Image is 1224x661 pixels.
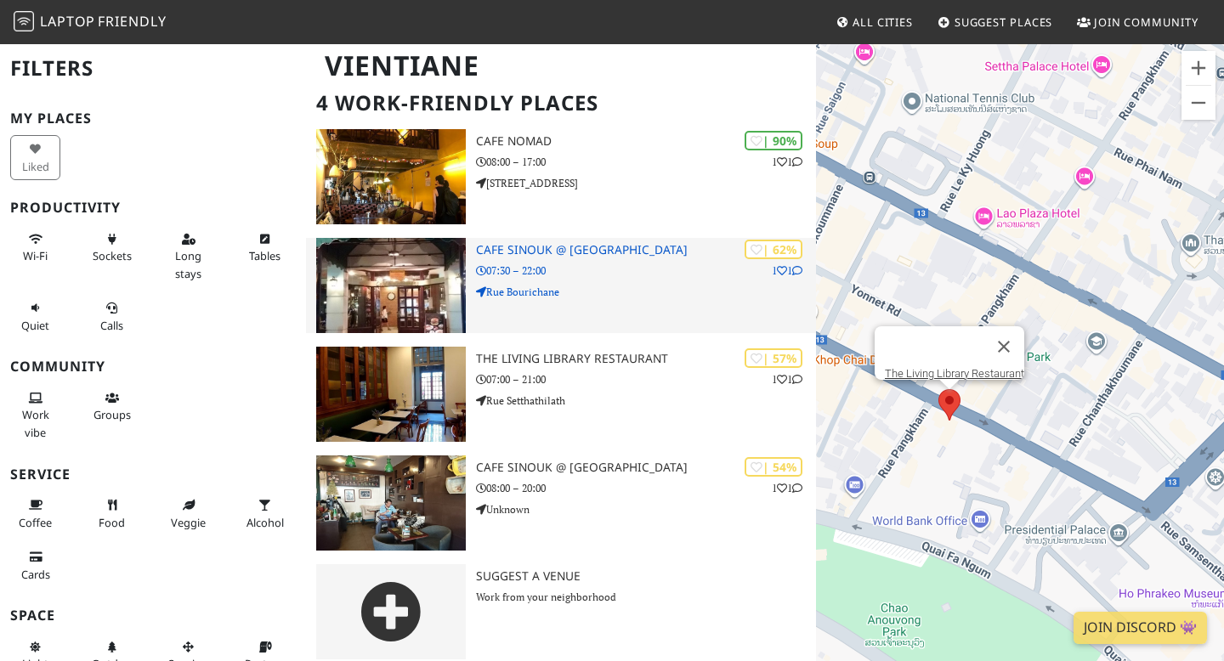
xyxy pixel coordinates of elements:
[983,326,1024,367] button: Close
[23,248,48,263] span: Stable Wi-Fi
[10,225,60,270] button: Wi-Fi
[745,348,802,368] div: | 57%
[316,564,466,659] img: gray-place-d2bdb4477600e061c01bd816cc0f2ef0cfcb1ca9e3ad78868dd16fb2af073a21.png
[476,134,816,149] h3: Cafe Nomad
[306,564,816,659] a: Suggest a Venue Work from your neighborhood
[240,491,290,536] button: Alcohol
[772,154,802,170] p: 1 1
[306,238,816,333] a: Cafe Sinouk @ Rue Bourichane | 62% 11 Cafe Sinouk @ [GEOGRAPHIC_DATA] 07:30 – 22:00 Rue Bourichane
[10,200,296,216] h3: Productivity
[316,238,466,333] img: Cafe Sinouk @ Rue Bourichane
[931,7,1060,37] a: Suggest Places
[853,14,913,30] span: All Cities
[19,515,52,530] span: Coffee
[171,515,206,530] span: Veggie
[1094,14,1198,30] span: Join Community
[476,175,816,191] p: [STREET_ADDRESS]
[93,248,132,263] span: Power sockets
[476,480,816,496] p: 08:00 – 20:00
[14,11,34,31] img: LaptopFriendly
[40,12,95,31] span: Laptop
[316,129,466,224] img: Cafe Nomad
[163,225,213,287] button: Long stays
[22,407,49,439] span: People working
[476,501,816,517] p: Unknown
[10,607,296,624] h3: Space
[316,455,466,551] img: Cafe Sinouk @ Chao Anou Road
[99,515,125,530] span: Food
[98,12,166,31] span: Friendly
[10,110,296,127] h3: My Places
[476,589,816,605] p: Work from your neighborhood
[14,8,167,37] a: LaptopFriendly LaptopFriendly
[240,225,290,270] button: Tables
[476,243,816,257] h3: Cafe Sinouk @ [GEOGRAPHIC_DATA]
[100,318,123,333] span: Video/audio calls
[476,393,816,409] p: Rue Setthathilath
[87,294,137,339] button: Calls
[476,569,816,584] h3: Suggest a Venue
[772,480,802,496] p: 1 1
[306,455,816,551] a: Cafe Sinouk @ Chao Anou Road | 54% 11 Cafe Sinouk @ [GEOGRAPHIC_DATA] 08:00 – 20:00 Unknown
[772,263,802,279] p: 1 1
[829,7,920,37] a: All Cities
[476,352,816,366] h3: The Living Library Restaurant
[163,491,213,536] button: Veggie
[1181,86,1215,120] button: Zoom out
[476,284,816,300] p: Rue Bourichane
[246,515,284,530] span: Alcohol
[10,491,60,536] button: Coffee
[772,371,802,387] p: 1 1
[10,42,296,94] h2: Filters
[745,457,802,477] div: | 54%
[10,359,296,375] h3: Community
[316,347,466,442] img: The Living Library Restaurant
[1181,51,1215,85] button: Zoom in
[21,567,50,582] span: Credit cards
[306,129,816,224] a: Cafe Nomad | 90% 11 Cafe Nomad 08:00 – 17:00 [STREET_ADDRESS]
[21,318,49,333] span: Quiet
[476,154,816,170] p: 08:00 – 17:00
[885,367,1024,380] a: The Living Library Restaurant
[10,466,296,483] h3: Service
[311,42,813,89] h1: Vientiane
[87,491,137,536] button: Food
[249,248,280,263] span: Work-friendly tables
[10,294,60,339] button: Quiet
[87,384,137,429] button: Groups
[93,407,131,422] span: Group tables
[476,460,816,475] h3: Cafe Sinouk @ [GEOGRAPHIC_DATA]
[175,248,201,280] span: Long stays
[10,543,60,588] button: Cards
[476,371,816,387] p: 07:00 – 21:00
[955,14,1053,30] span: Suggest Places
[745,240,802,259] div: | 62%
[87,225,137,270] button: Sockets
[1070,7,1205,37] a: Join Community
[476,263,816,279] p: 07:30 – 22:00
[745,131,802,150] div: | 90%
[306,347,816,442] a: The Living Library Restaurant | 57% 11 The Living Library Restaurant 07:00 – 21:00 Rue Setthathilath
[10,384,60,446] button: Work vibe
